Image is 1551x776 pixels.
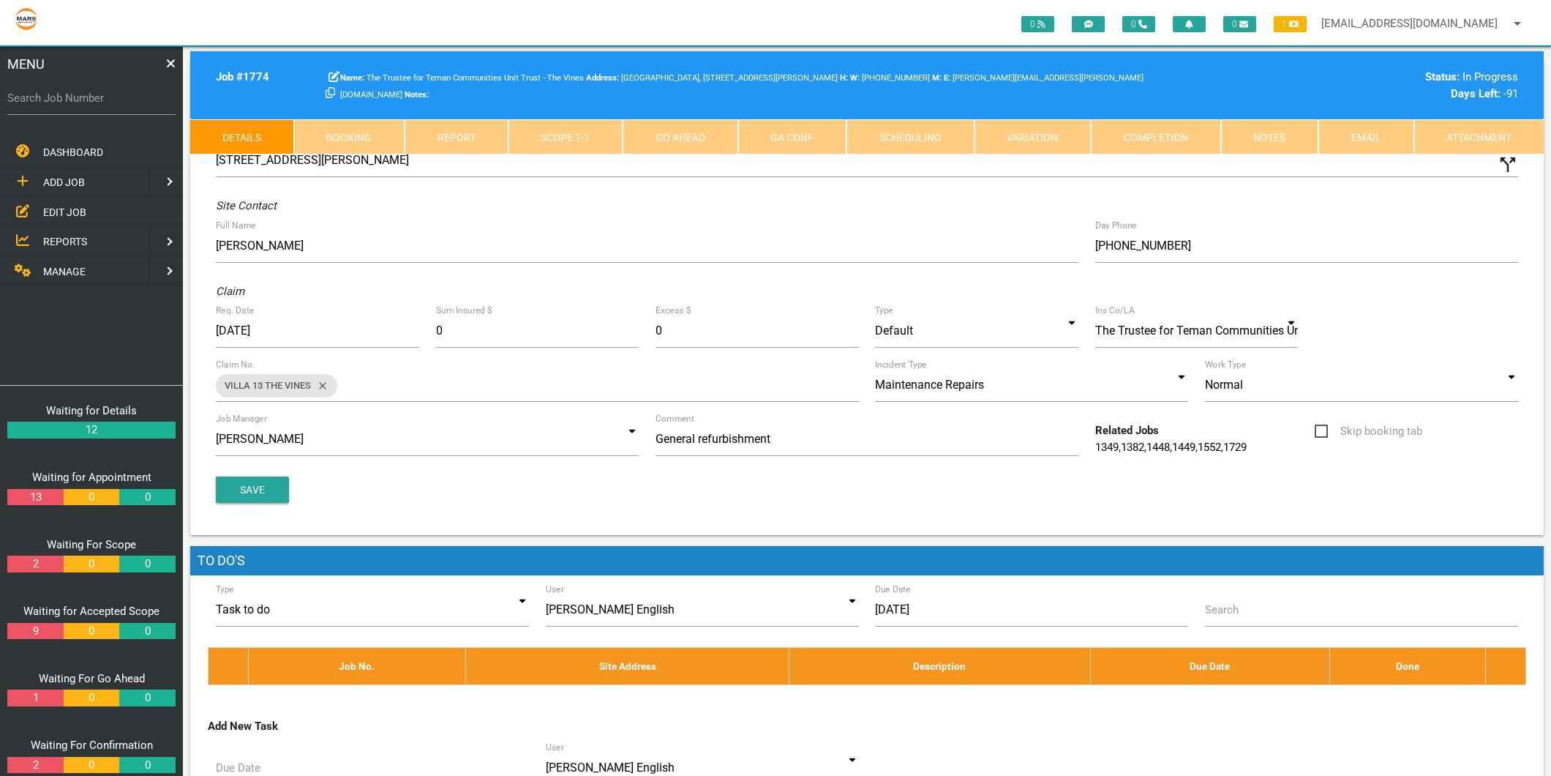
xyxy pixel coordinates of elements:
a: Details [190,119,294,154]
span: 1 [1274,16,1307,32]
a: Waiting For Go Ahead [39,672,145,685]
label: User [546,583,564,596]
div: In Progress -91 [1205,69,1518,102]
span: 0 [1223,16,1256,32]
label: Search Job Number [7,90,176,107]
label: Type [216,583,234,596]
label: Comment [656,412,694,425]
label: Search [1205,602,1239,619]
b: Related Jobs [1095,424,1159,437]
span: 0 [1021,16,1054,32]
a: Completion [1091,119,1221,154]
th: Job No. [248,647,466,684]
a: 0 [64,623,119,640]
b: Name: [340,73,364,83]
label: Excess $ [656,304,691,317]
span: Skip booking tab [1315,422,1422,441]
a: Notes [1221,119,1319,154]
a: 1729 [1223,441,1247,454]
a: 0 [119,690,175,706]
a: Booking [294,119,405,154]
a: 12 [7,422,176,439]
img: s3file [15,7,38,31]
th: Due Date [1090,647,1329,684]
a: 0 [64,556,119,572]
i: close [311,374,328,398]
a: 0 [119,623,175,640]
i: Claim [216,285,244,298]
a: Go Ahead [623,119,738,154]
b: E: [944,73,950,83]
label: Day Phone [1095,219,1137,232]
span: [PHONE_NUMBER] [850,73,930,83]
a: Scope 1-1 [508,119,623,154]
a: 1448 [1146,441,1170,454]
th: Description [789,647,1090,684]
label: Ins Co/LA [1095,304,1135,317]
span: MENU [7,54,45,74]
span: The Trustee for Teman Communities Unit Trust - The Vines [340,73,584,83]
a: 1552 [1198,441,1221,454]
label: Req. Date [216,304,254,317]
a: 1 [7,690,63,706]
b: Job # 1774 [216,70,269,83]
label: Type [875,304,893,317]
a: 0 [119,556,175,572]
a: Waiting For Confirmation [31,739,153,752]
label: Job Manager [216,412,267,425]
div: , , , , , [1086,422,1306,455]
b: Address: [586,73,619,83]
i: Click to show custom address field [1497,154,1519,176]
i: Site Contact [216,199,277,212]
h1: To Do's [190,546,1544,575]
a: 0 [64,690,119,706]
a: Waiting for Accepted Scope [23,605,159,618]
a: Report [405,119,508,154]
a: Scheduling [846,119,974,154]
a: Variation [974,119,1092,154]
label: Due Date [875,583,911,596]
a: 1449 [1172,441,1195,454]
label: Full Name [216,219,255,232]
a: 13 [7,489,63,506]
span: 0 [1122,16,1155,32]
span: DASHBOARD [43,146,103,158]
span: [PERSON_NAME][EMAIL_ADDRESS][PERSON_NAME][DOMAIN_NAME] [340,73,1143,100]
b: M: [932,73,942,83]
span: EDIT JOB [43,206,86,217]
a: 0 [119,757,175,774]
a: Waiting for Details [46,404,137,417]
a: 0 [119,489,175,506]
a: 1349 [1095,441,1119,454]
a: 0 [64,757,119,774]
th: Site Address [466,647,789,684]
a: 1382 [1121,441,1144,454]
span: MANAGE [43,266,86,277]
label: User [546,741,564,754]
b: Status: [1425,70,1460,83]
a: Email [1318,119,1414,154]
a: 9 [7,623,63,640]
b: Add New Task [208,720,278,733]
b: H: [840,73,848,83]
div: VILLA 13 THE VINES [216,374,337,398]
a: Attachment [1414,119,1544,154]
label: Incident Type [875,358,926,371]
b: Days Left: [1451,87,1501,100]
a: Waiting for Appointment [32,471,151,484]
label: Sum Insured $ [436,304,492,317]
span: [GEOGRAPHIC_DATA], [STREET_ADDRESS][PERSON_NAME] [586,73,838,83]
label: Work Type [1205,358,1246,371]
label: Claim No. [216,358,255,371]
span: REPORTS [43,236,87,247]
th: Done [1330,647,1486,684]
a: Waiting For Scope [47,538,136,551]
a: GA Conf [738,119,847,154]
a: Click here copy customer information. [326,87,335,100]
b: Notes: [405,90,429,100]
b: W: [850,73,860,83]
button: Save [216,477,289,503]
span: ADD JOB [43,176,85,188]
a: 2 [7,757,63,774]
a: 2 [7,556,63,572]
